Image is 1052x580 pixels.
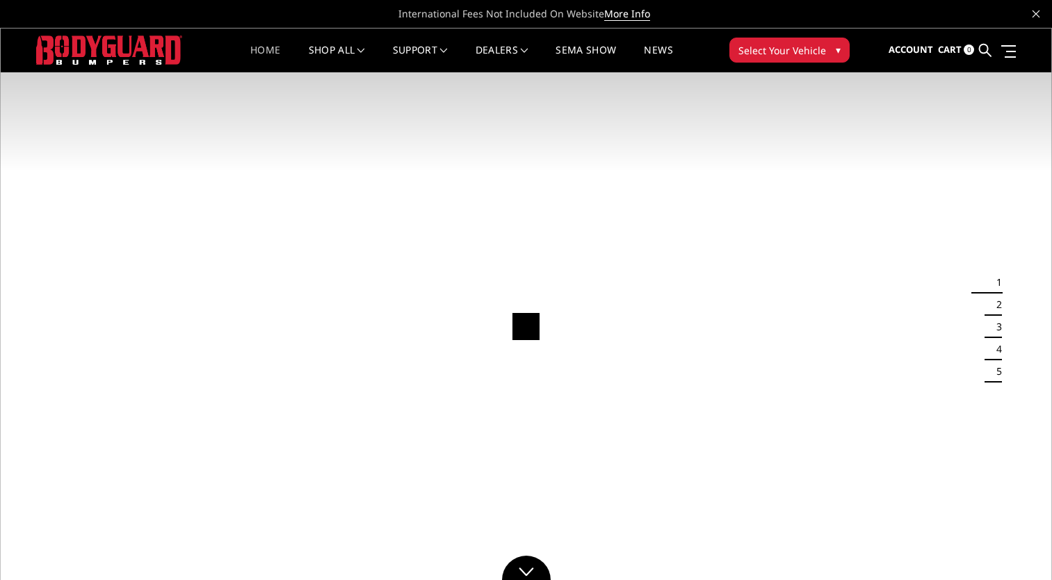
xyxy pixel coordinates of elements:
span: ▾ [836,42,841,57]
a: Home [250,45,280,72]
a: Support [393,45,448,72]
a: shop all [309,45,365,72]
a: SEMA Show [556,45,616,72]
button: 2 of 5 [988,293,1002,316]
a: Click to Down [502,556,551,580]
button: Select Your Vehicle [729,38,850,63]
span: Account [889,43,933,56]
a: More Info [604,7,650,21]
button: 4 of 5 [988,338,1002,360]
a: Cart 0 [938,31,974,69]
button: 3 of 5 [988,316,1002,338]
span: Select Your Vehicle [738,43,826,58]
span: Cart [938,43,962,56]
span: 0 [964,45,974,55]
a: Dealers [476,45,528,72]
a: Account [889,31,933,69]
a: News [644,45,672,72]
button: 1 of 5 [988,271,1002,293]
img: BODYGUARD BUMPERS [36,35,182,64]
button: 5 of 5 [988,360,1002,382]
